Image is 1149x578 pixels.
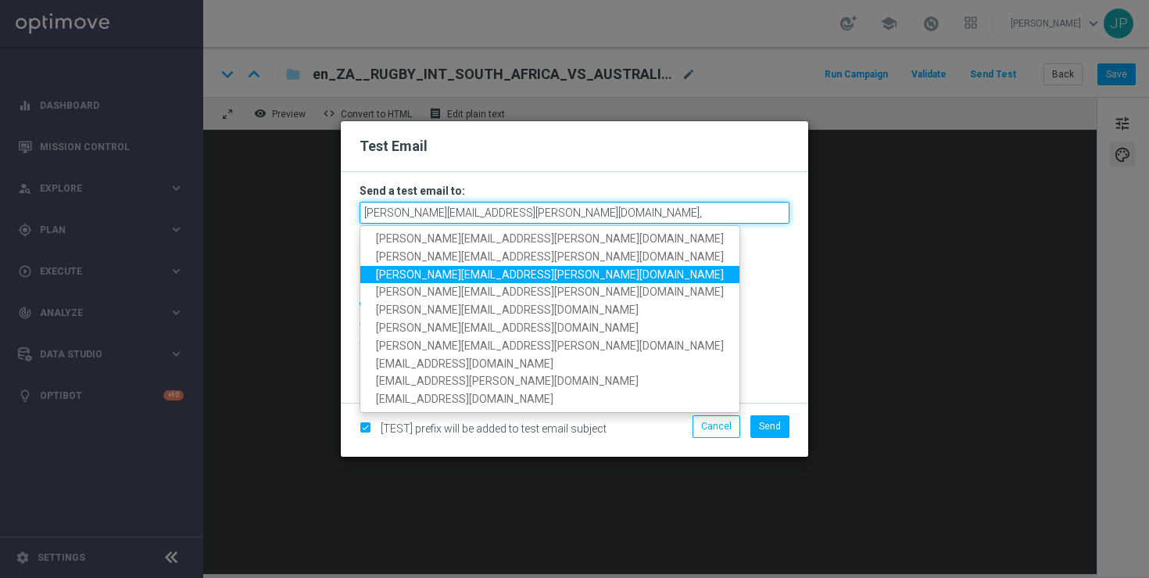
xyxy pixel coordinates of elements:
[376,375,639,388] span: [EMAIL_ADDRESS][PERSON_NAME][DOMAIN_NAME]
[360,337,739,355] a: [PERSON_NAME][EMAIL_ADDRESS][PERSON_NAME][DOMAIN_NAME]
[376,286,724,299] span: [PERSON_NAME][EMAIL_ADDRESS][PERSON_NAME][DOMAIN_NAME]
[360,137,789,156] h2: Test Email
[360,373,739,391] a: [EMAIL_ADDRESS][PERSON_NAME][DOMAIN_NAME]
[360,266,739,284] a: [PERSON_NAME][EMAIL_ADDRESS][PERSON_NAME][DOMAIN_NAME]
[360,248,739,266] a: [PERSON_NAME][EMAIL_ADDRESS][PERSON_NAME][DOMAIN_NAME]
[376,339,724,352] span: [PERSON_NAME][EMAIL_ADDRESS][PERSON_NAME][DOMAIN_NAME]
[360,284,739,302] a: [PERSON_NAME][EMAIL_ADDRESS][PERSON_NAME][DOMAIN_NAME]
[376,321,639,334] span: [PERSON_NAME][EMAIL_ADDRESS][DOMAIN_NAME]
[360,355,739,373] a: [EMAIL_ADDRESS][DOMAIN_NAME]
[376,304,639,317] span: [PERSON_NAME][EMAIL_ADDRESS][DOMAIN_NAME]
[360,302,739,320] a: [PERSON_NAME][EMAIL_ADDRESS][DOMAIN_NAME]
[381,422,607,435] span: [TEST] prefix will be added to test email subject
[360,184,789,198] h3: Send a test email to:
[376,393,553,406] span: [EMAIL_ADDRESS][DOMAIN_NAME]
[759,421,781,432] span: Send
[750,415,789,437] button: Send
[360,230,739,248] a: [PERSON_NAME][EMAIL_ADDRESS][PERSON_NAME][DOMAIN_NAME]
[360,319,739,337] a: [PERSON_NAME][EMAIL_ADDRESS][DOMAIN_NAME]
[376,232,724,245] span: [PERSON_NAME][EMAIL_ADDRESS][PERSON_NAME][DOMAIN_NAME]
[693,415,740,437] button: Cancel
[360,391,739,409] a: [EMAIL_ADDRESS][DOMAIN_NAME]
[376,268,724,281] span: [PERSON_NAME][EMAIL_ADDRESS][PERSON_NAME][DOMAIN_NAME]
[376,357,553,370] span: [EMAIL_ADDRESS][DOMAIN_NAME]
[376,250,724,263] span: [PERSON_NAME][EMAIL_ADDRESS][PERSON_NAME][DOMAIN_NAME]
